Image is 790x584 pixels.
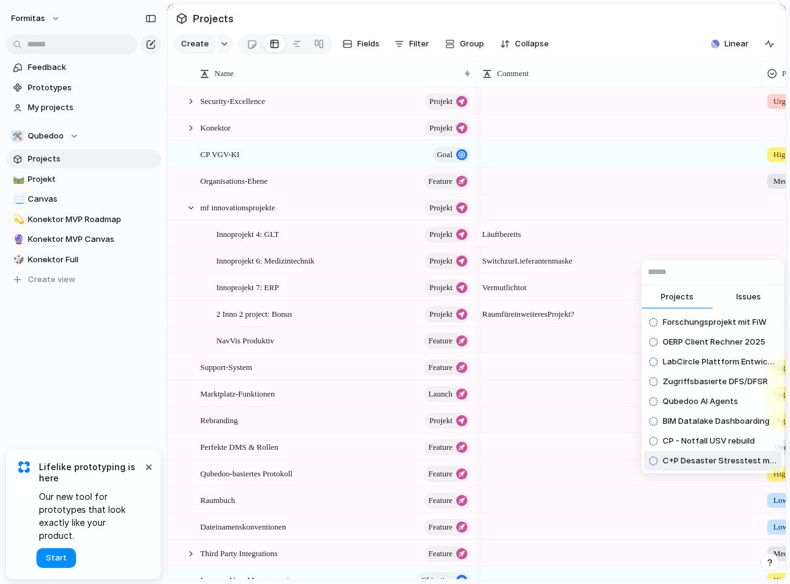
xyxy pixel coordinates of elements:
span: LabCircle Plattform Entwicklung [663,356,776,368]
span: Zugriffsbasierte DFS/DFSR [663,376,768,388]
span: Projects [661,291,694,303]
span: C+P Desaster Stresstest mit Notfallplan [663,455,776,467]
span: Issues [736,291,761,303]
span: Forschungsprojekt mit FiW [663,316,767,328]
button: Projects [642,285,713,310]
span: OERP Client Rechner 2025 [663,336,765,348]
span: Qubedoo AI Agents [663,395,738,408]
span: BIM Datalake Dashboarding [663,415,770,427]
span: CP - Notfall USV rebuild [663,435,755,447]
button: Issues [713,285,784,310]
